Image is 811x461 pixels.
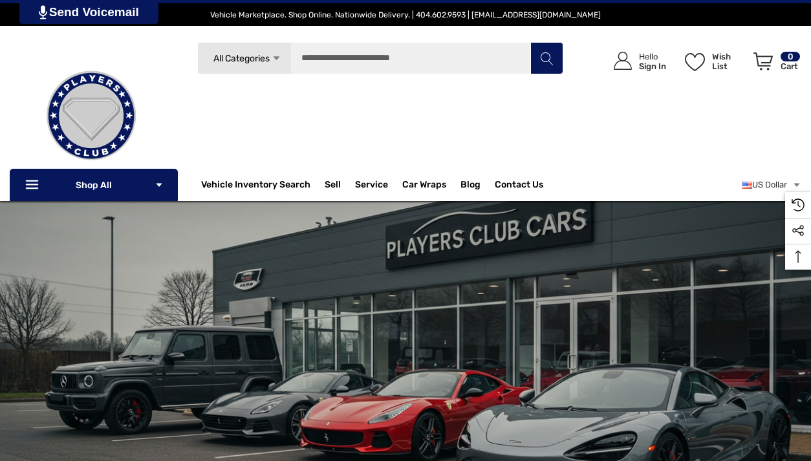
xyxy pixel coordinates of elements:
[210,10,601,19] span: Vehicle Marketplace. Shop Online. Nationwide Delivery. | 404.602.9593 | [EMAIL_ADDRESS][DOMAIN_NAME]
[785,250,811,263] svg: Top
[530,42,563,74] button: Search
[402,172,460,198] a: Car Wraps
[325,179,341,193] span: Sell
[792,224,805,237] svg: Social Media
[402,179,446,193] span: Car Wraps
[599,39,673,83] a: Sign in
[712,52,746,71] p: Wish List
[272,54,281,63] svg: Icon Arrow Down
[679,39,748,83] a: Wish List Wish List
[10,169,178,201] p: Shop All
[742,172,801,198] a: USD
[748,39,801,89] a: Cart with 0 items
[753,52,773,70] svg: Review Your Cart
[197,42,291,74] a: All Categories Icon Arrow Down Icon Arrow Up
[639,52,666,61] p: Hello
[27,51,156,180] img: Players Club | Cars For Sale
[781,61,800,71] p: Cart
[155,180,164,189] svg: Icon Arrow Down
[792,198,805,211] svg: Recently Viewed
[685,53,705,71] svg: Wish List
[24,178,43,193] svg: Icon Line
[495,179,543,193] a: Contact Us
[201,179,310,193] a: Vehicle Inventory Search
[39,5,47,19] img: PjwhLS0gR2VuZXJhdG9yOiBHcmF2aXQuaW8gLS0+PHN2ZyB4bWxucz0iaHR0cDovL3d3dy53My5vcmcvMjAwMC9zdmciIHhtb...
[639,61,666,71] p: Sign In
[213,53,269,64] span: All Categories
[355,179,388,193] a: Service
[781,52,800,61] p: 0
[614,52,632,70] svg: Icon User Account
[460,179,481,193] a: Blog
[325,172,355,198] a: Sell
